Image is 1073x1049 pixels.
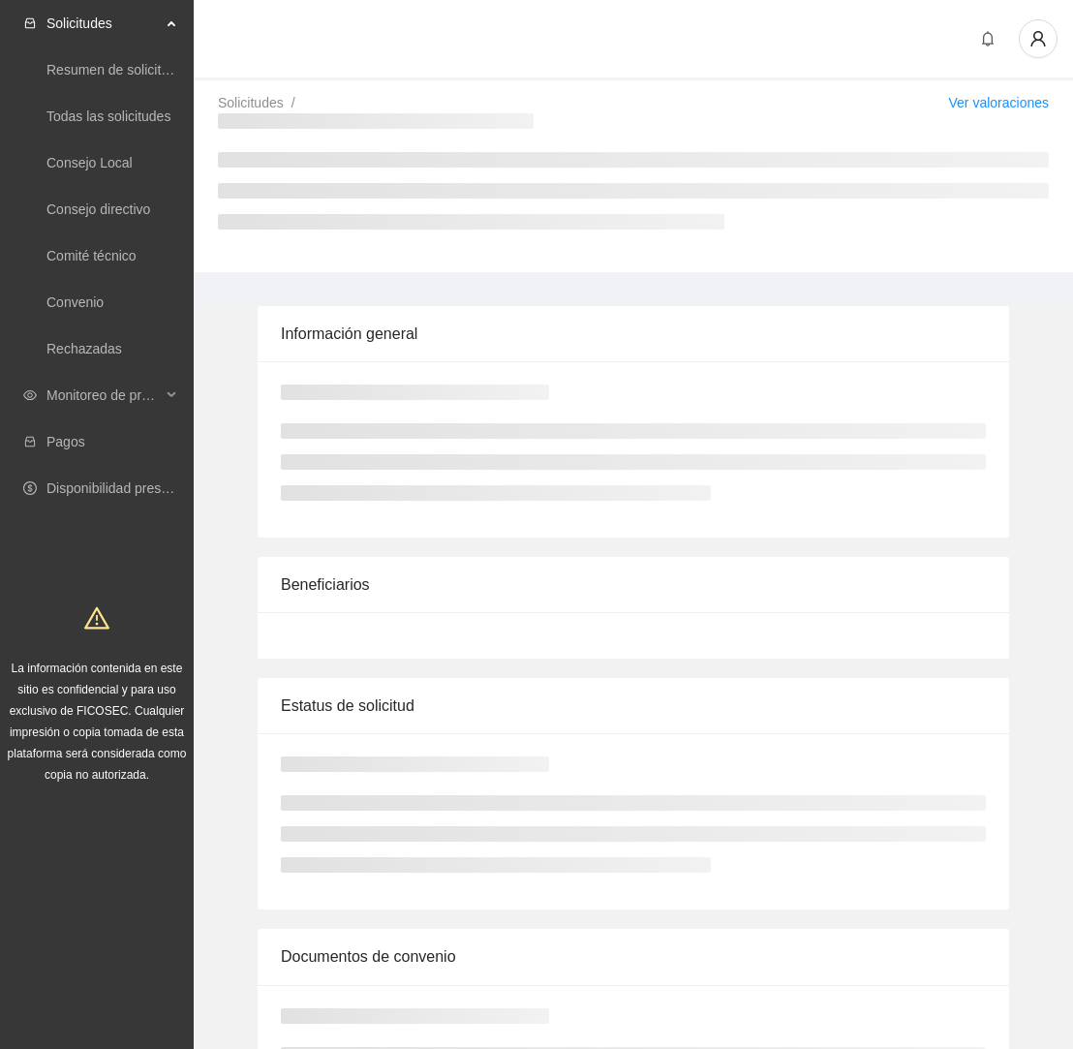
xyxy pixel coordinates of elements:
a: Convenio [46,294,104,310]
button: user [1019,19,1058,58]
span: warning [84,605,109,631]
a: Disponibilidad presupuestal [46,480,212,496]
span: Monitoreo de proyectos [46,376,161,415]
a: Ver valoraciones [948,95,1049,110]
span: inbox [23,16,37,30]
span: Solicitudes [46,4,161,43]
a: Pagos [46,434,85,449]
span: bell [973,31,1002,46]
a: Solicitudes [218,95,284,110]
span: eye [23,388,37,402]
a: Resumen de solicitudes por aprobar [46,62,264,77]
button: bell [972,23,1003,54]
a: Comité técnico [46,248,137,263]
div: Beneficiarios [281,557,986,612]
div: Documentos de convenio [281,929,986,984]
a: Consejo directivo [46,201,150,217]
span: / [291,95,295,110]
div: Estatus de solicitud [281,678,986,733]
div: Información general [281,306,986,361]
span: user [1020,30,1057,47]
a: Consejo Local [46,155,133,170]
a: Rechazadas [46,341,122,356]
a: Todas las solicitudes [46,108,170,124]
span: La información contenida en este sitio es confidencial y para uso exclusivo de FICOSEC. Cualquier... [8,662,187,782]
